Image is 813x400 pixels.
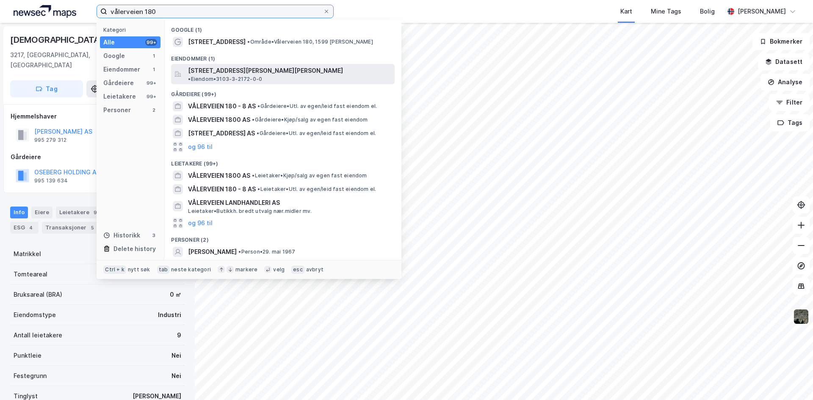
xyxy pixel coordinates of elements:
[771,359,813,400] iframe: Chat Widget
[150,66,157,73] div: 1
[257,186,376,193] span: Leietaker • Utl. av egen/leid fast eiendom el.
[291,265,304,274] div: esc
[10,50,134,70] div: 3217, [GEOGRAPHIC_DATA], [GEOGRAPHIC_DATA]
[177,330,181,340] div: 9
[188,247,237,257] span: [PERSON_NAME]
[88,223,97,232] div: 5
[171,350,181,361] div: Nei
[14,290,62,300] div: Bruksareal (BRA)
[56,207,103,218] div: Leietakere
[103,51,125,61] div: Google
[164,49,401,64] div: Eiendommer (1)
[252,172,254,179] span: •
[620,6,632,17] div: Kart
[150,107,157,113] div: 2
[164,84,401,99] div: Gårdeiere (99+)
[103,64,140,74] div: Eiendommer
[10,80,83,97] button: Tag
[273,266,285,273] div: velg
[14,371,47,381] div: Festegrunn
[145,93,157,100] div: 99+
[14,310,56,320] div: Eiendomstype
[11,152,184,162] div: Gårdeiere
[14,269,47,279] div: Tomteareal
[188,37,246,47] span: [STREET_ADDRESS]
[188,198,391,208] span: VÅLERVEIEN LANDHANDLERI AS
[145,80,157,86] div: 99+
[238,248,295,255] span: Person • 29. mai 1967
[103,37,115,47] div: Alle
[103,105,131,115] div: Personer
[14,350,41,361] div: Punktleie
[758,53,810,70] button: Datasett
[257,130,259,136] span: •
[14,249,41,259] div: Matrikkel
[10,207,28,218] div: Info
[188,171,250,181] span: VÅLERVEIEN 1800 AS
[257,130,376,137] span: Gårdeiere • Utl. av egen/leid fast eiendom el.
[188,142,213,152] button: og 96 til
[188,76,262,83] span: Eiendom • 3103-3-2172-0-0
[150,52,157,59] div: 1
[91,208,100,217] div: 9
[103,230,140,240] div: Historikk
[157,265,170,274] div: tab
[651,6,681,17] div: Mine Tags
[752,33,810,50] button: Bokmerker
[150,232,157,239] div: 3
[10,222,39,234] div: ESG
[145,39,157,46] div: 99+
[188,66,343,76] span: [STREET_ADDRESS][PERSON_NAME][PERSON_NAME]
[252,172,367,179] span: Leietaker • Kjøp/salg av egen fast eiendom
[103,78,134,88] div: Gårdeiere
[188,208,312,215] span: Leietaker • Butikkh. bredt utvalg nær.midler mv.
[164,230,401,245] div: Personer (2)
[769,94,810,111] button: Filter
[113,244,156,254] div: Delete history
[34,177,68,184] div: 995 139 634
[103,265,126,274] div: Ctrl + k
[252,116,368,123] span: Gårdeiere • Kjøp/salg av egen fast eiendom
[164,154,401,169] div: Leietakere (99+)
[770,114,810,131] button: Tags
[31,207,53,218] div: Eiere
[107,5,323,18] input: Søk på adresse, matrikkel, gårdeiere, leietakere eller personer
[27,223,35,232] div: 4
[738,6,786,17] div: [PERSON_NAME]
[171,266,211,273] div: neste kategori
[164,20,401,35] div: Google (1)
[14,5,76,18] img: logo.a4113a55bc3d86da70a041830d287a7e.svg
[306,266,324,273] div: avbryt
[42,222,100,234] div: Transaksjoner
[238,248,241,255] span: •
[128,266,150,273] div: nytt søk
[257,103,260,109] span: •
[247,39,250,45] span: •
[188,218,213,228] button: og 96 til
[257,186,260,192] span: •
[170,290,181,300] div: 0 ㎡
[14,330,62,340] div: Antall leietakere
[103,27,160,33] div: Kategori
[760,74,810,91] button: Analyse
[188,184,256,194] span: VÅLERVEIEN 180 - 8 AS
[188,115,250,125] span: VÅLERVEIEN 1800 AS
[247,39,373,45] span: Område • Vålerveien 180, 1599 [PERSON_NAME]
[188,76,191,82] span: •
[158,310,181,320] div: Industri
[235,266,257,273] div: markere
[793,309,809,325] img: 9k=
[188,101,256,111] span: VÅLERVEIEN 180 - 8 AS
[10,33,116,47] div: [DEMOGRAPHIC_DATA] 16
[34,137,66,143] div: 995 279 312
[252,116,254,123] span: •
[11,111,184,121] div: Hjemmelshaver
[103,91,136,102] div: Leietakere
[171,371,181,381] div: Nei
[257,103,377,110] span: Gårdeiere • Utl. av egen/leid fast eiendom el.
[188,128,255,138] span: [STREET_ADDRESS] AS
[700,6,715,17] div: Bolig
